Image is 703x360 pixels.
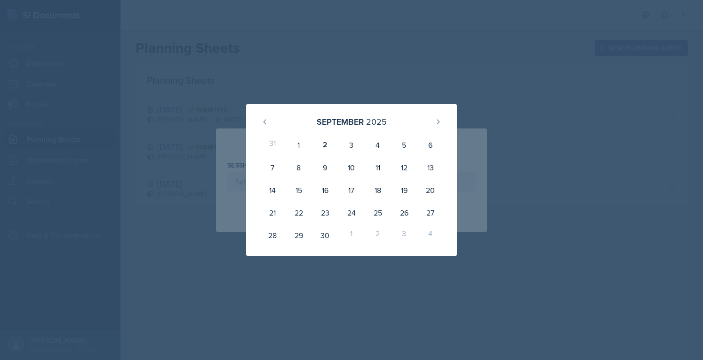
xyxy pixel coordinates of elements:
div: 28 [259,224,286,247]
div: 24 [338,201,365,224]
div: 11 [365,156,391,179]
div: 25 [365,201,391,224]
div: 4 [365,134,391,156]
div: 8 [286,156,312,179]
div: 20 [417,179,444,201]
div: 4 [417,224,444,247]
div: 2025 [366,115,387,128]
div: 21 [259,201,286,224]
div: 1 [338,224,365,247]
div: 23 [312,201,338,224]
div: 31 [259,134,286,156]
div: 3 [391,224,417,247]
div: 9 [312,156,338,179]
div: 2 [365,224,391,247]
div: 26 [391,201,417,224]
div: 18 [365,179,391,201]
div: 13 [417,156,444,179]
div: 3 [338,134,365,156]
div: 16 [312,179,338,201]
div: 22 [286,201,312,224]
div: 2 [312,134,338,156]
div: 30 [312,224,338,247]
div: 19 [391,179,417,201]
div: 10 [338,156,365,179]
div: 29 [286,224,312,247]
div: 27 [417,201,444,224]
div: 15 [286,179,312,201]
div: 17 [338,179,365,201]
div: 5 [391,134,417,156]
div: 1 [286,134,312,156]
div: September [317,115,364,128]
div: 12 [391,156,417,179]
div: 7 [259,156,286,179]
div: 6 [417,134,444,156]
div: 14 [259,179,286,201]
